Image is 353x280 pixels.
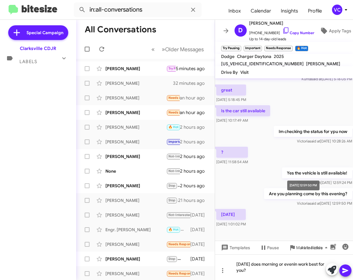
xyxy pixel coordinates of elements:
a: Inbox [224,2,246,20]
span: Not-Interested [168,169,192,173]
div: Clarksville CDJR [20,45,56,52]
span: Labels [19,59,37,64]
p: Im checking the status for ypu now [274,126,352,137]
span: Pause [267,242,279,253]
span: Up to 14-day-old leads [249,36,314,42]
span: 🔥 Hot [168,125,179,129]
span: Stop [168,198,176,202]
p: [DATE] [216,209,246,220]
span: Victoria [DATE] 12:59:50 PM [297,201,352,206]
span: Kunta [DATE] 5:18:05 PM [301,77,352,81]
span: Older Messages [165,46,204,53]
div: Wrong number [166,182,180,189]
span: Important [168,140,184,144]
div: 2 hours ago [180,139,210,145]
div: [DATE] [190,227,210,233]
span: Try Pausing [168,66,186,70]
div: 21 hours ago [178,197,210,203]
span: Charger Daytona [237,54,271,59]
a: Copy Number [282,31,314,35]
span: [PHONE_NUMBER] [249,27,314,36]
div: Stop [166,197,178,204]
div: [PERSON_NAME] [105,66,166,72]
div: No thanks. You can take me off your list. I bought more than 20 vehicles from you, but I bought m... [166,167,180,174]
span: Needs Response [168,271,194,275]
div: Hi [PERSON_NAME], I may be interested in having Ourisman buy my Gladiator. Do you have a price? [166,109,180,116]
small: Important [244,46,262,51]
span: Insights [276,2,303,20]
div: [PERSON_NAME] [105,80,166,86]
div: Are you available to visit the dealership [DATE] or does [DATE] work best for you? [166,138,180,145]
span: Drive By [221,70,238,75]
div: [DATE] [190,271,210,277]
a: Special Campaign [8,25,68,40]
div: [DATE] [190,212,210,218]
span: [DATE] 5:18:45 PM [216,97,246,102]
nav: Page navigation example [148,43,207,56]
span: [DATE] 11:58:54 AM [216,160,248,164]
div: [PERSON_NAME] [105,271,166,277]
div: an hour ago [180,95,210,101]
div: [PERSON_NAME] [105,256,166,262]
span: Apply Tags [329,25,351,36]
small: Needs Response [264,46,292,51]
span: [US_VEHICLE_IDENTIFICATION_NUMBER] [221,61,304,66]
span: « [151,45,155,53]
div: Removed a like from “At what price would you be willing to buy?” [166,241,190,248]
div: 2 hours ago [180,183,210,189]
p: Yes the vehicle is still available! [282,167,352,178]
small: Try Pausing [221,46,241,51]
h1: All Conversations [85,25,156,34]
input: Search [74,2,202,17]
span: Visit [240,70,249,75]
span: Stop [168,184,176,188]
span: Special Campaign [26,30,63,36]
span: Not-Interested [168,154,192,158]
div: [PERSON_NAME] [105,183,166,189]
div: [DATE] [190,256,210,262]
div: 2 hours ago [180,124,210,130]
a: Calendar [246,2,276,20]
div: 45k [166,270,190,277]
div: Thank you so much [PERSON_NAME] for your help and time. I have already purchased a vehicle 🎉 and ... [166,211,190,218]
p: Is the car still available [216,105,270,116]
span: » [162,45,165,53]
div: Engr. [PERSON_NAME] [105,227,166,233]
button: Auto Fields [296,242,335,253]
div: [DATE] [190,241,210,247]
span: Needs Response [168,242,194,246]
div: [PERSON_NAME] [105,197,166,203]
button: VC [327,5,346,15]
span: Victoria [DATE] 10:28:26 AM [297,139,352,143]
span: 🔥 Hot [168,228,179,232]
button: Templates [215,242,255,253]
button: Pause [255,242,284,253]
div: 2 hours ago [180,168,210,174]
div: [DATE] 12:59:50 PM [287,181,319,190]
span: [PERSON_NAME] [249,20,314,27]
div: Stop [166,255,190,262]
div: My apologies for the late reply. [166,226,190,233]
div: [PERSON_NAME] [105,153,166,160]
div: [PERSON_NAME] [105,109,166,116]
span: Templates [220,242,250,253]
button: Previous [148,43,158,56]
div: Don't need anything thanks [166,153,180,160]
div: [PERSON_NAME] [105,241,166,247]
span: said at [309,201,320,206]
span: [DATE] 1:01:02 PM [216,222,246,226]
button: Next [158,43,207,56]
span: said at [309,139,320,143]
span: 2025 [274,54,284,59]
p: great [216,84,246,95]
span: Profile [303,2,327,20]
span: D [238,26,243,35]
span: Needs Response [168,110,194,114]
div: What would the payment be with true 0 down 1st payment up front registering zip code 20852 on sto... [166,94,180,101]
span: said at [311,77,322,81]
span: Victoria [DATE] 12:59:24 PM [297,180,352,185]
div: [PERSON_NAME] [105,212,166,218]
p: Are you planning come by this evening? [264,188,352,199]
